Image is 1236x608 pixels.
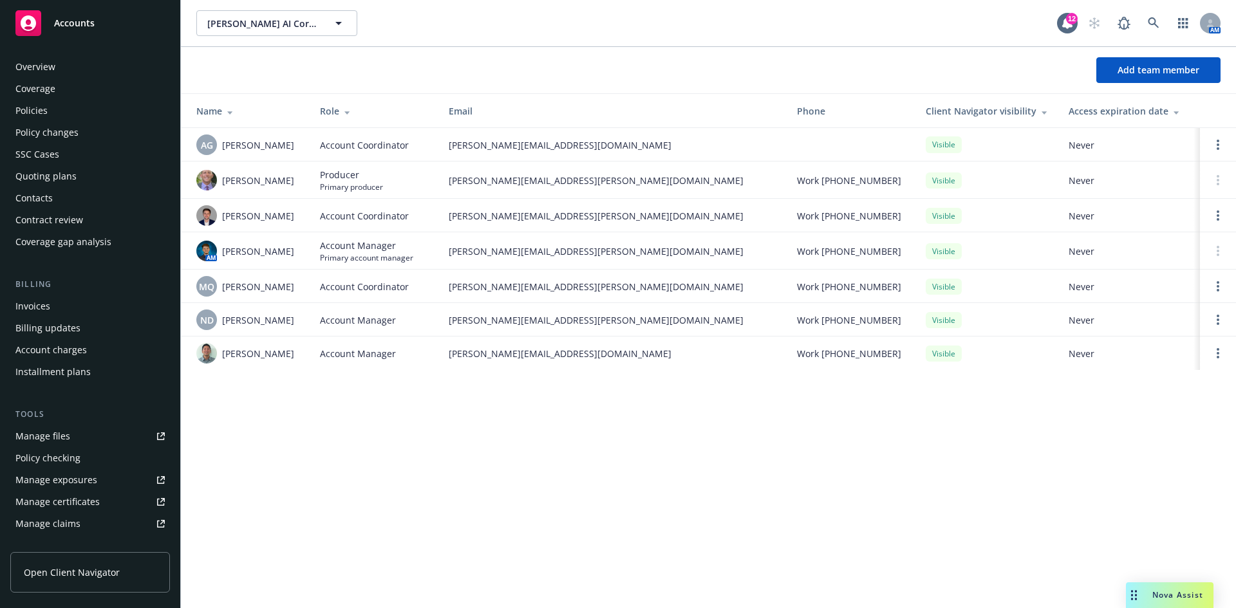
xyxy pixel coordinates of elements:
span: Work [PHONE_NUMBER] [797,313,901,327]
button: [PERSON_NAME] AI Corporation [196,10,357,36]
div: Installment plans [15,362,91,382]
span: [PERSON_NAME] [222,280,294,293]
span: Account Manager [320,347,396,360]
div: Overview [15,57,55,77]
span: Open Client Navigator [24,566,120,579]
div: Coverage [15,78,55,99]
a: Open options [1210,312,1226,327]
span: [PERSON_NAME] [222,244,294,258]
span: Producer [320,168,383,181]
span: Account Manager [320,239,413,252]
img: photo [196,343,217,364]
a: Manage certificates [10,492,170,512]
img: photo [196,205,217,226]
span: Work [PHONE_NUMBER] [797,244,901,258]
span: [PERSON_NAME] [222,174,294,187]
span: Never [1069,138,1190,152]
img: photo [196,170,217,190]
div: Manage files [15,426,70,447]
div: Email [449,104,776,118]
a: Invoices [10,296,170,317]
div: Contract review [15,210,83,230]
div: Quoting plans [15,166,77,187]
span: [PERSON_NAME] [222,347,294,360]
a: Manage BORs [10,535,170,556]
span: Work [PHONE_NUMBER] [797,347,901,360]
a: Contacts [10,188,170,208]
div: Visible [926,172,962,189]
div: Visible [926,312,962,328]
div: Phone [797,104,905,118]
a: Open options [1210,345,1226,361]
div: SSC Cases [15,144,59,165]
span: Add team member [1118,64,1199,76]
span: [PERSON_NAME] [222,209,294,223]
span: Never [1069,209,1190,223]
a: SSC Cases [10,144,170,165]
span: [PERSON_NAME][EMAIL_ADDRESS][PERSON_NAME][DOMAIN_NAME] [449,209,776,223]
button: Add team member [1096,57,1221,83]
a: Manage files [10,426,170,447]
span: [PERSON_NAME][EMAIL_ADDRESS][DOMAIN_NAME] [449,347,776,360]
a: Report a Bug [1111,10,1137,36]
a: Policy changes [10,122,170,143]
div: Visible [926,345,962,362]
div: Tools [10,408,170,421]
a: Switch app [1170,10,1196,36]
span: Work [PHONE_NUMBER] [797,174,901,187]
div: Coverage gap analysis [15,232,111,252]
span: Primary account manager [320,252,413,263]
div: Manage exposures [15,470,97,490]
a: Search [1141,10,1166,36]
div: Visible [926,279,962,295]
a: Contract review [10,210,170,230]
div: Manage claims [15,513,80,534]
a: Policies [10,100,170,121]
div: Name [196,104,299,118]
div: Manage certificates [15,492,100,512]
div: Billing [10,278,170,291]
span: MQ [199,280,214,293]
span: Account Manager [320,313,396,327]
a: Billing updates [10,318,170,338]
a: Coverage gap analysis [10,232,170,252]
div: Policies [15,100,48,121]
span: Accounts [54,18,95,28]
span: Never [1069,280,1190,293]
span: [PERSON_NAME] AI Corporation [207,17,319,30]
a: Overview [10,57,170,77]
div: Visible [926,208,962,224]
div: Visible [926,136,962,152]
span: Primary producer [320,181,383,192]
span: Never [1069,347,1190,360]
div: Policy checking [15,448,80,468]
a: Start snowing [1081,10,1107,36]
div: Manage BORs [15,535,76,556]
span: Never [1069,244,1190,258]
div: Policy changes [15,122,79,143]
span: [PERSON_NAME][EMAIL_ADDRESS][DOMAIN_NAME] [449,138,776,152]
span: Work [PHONE_NUMBER] [797,280,901,293]
span: Account Coordinator [320,209,409,223]
span: [PERSON_NAME][EMAIL_ADDRESS][PERSON_NAME][DOMAIN_NAME] [449,280,776,293]
a: Open options [1210,137,1226,152]
a: Policy checking [10,448,170,468]
span: Nova Assist [1152,589,1203,600]
a: Manage claims [10,513,170,534]
span: [PERSON_NAME][EMAIL_ADDRESS][PERSON_NAME][DOMAIN_NAME] [449,313,776,327]
a: Quoting plans [10,166,170,187]
a: Accounts [10,5,170,41]
span: AG [201,138,213,152]
span: Never [1069,313,1190,327]
div: 12 [1066,13,1078,24]
a: Manage exposures [10,470,170,490]
span: Work [PHONE_NUMBER] [797,209,901,223]
span: [PERSON_NAME][EMAIL_ADDRESS][PERSON_NAME][DOMAIN_NAME] [449,244,776,258]
span: ND [200,313,214,327]
a: Account charges [10,340,170,360]
div: Visible [926,243,962,259]
a: Open options [1210,208,1226,223]
a: Installment plans [10,362,170,382]
span: Account Coordinator [320,280,409,293]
